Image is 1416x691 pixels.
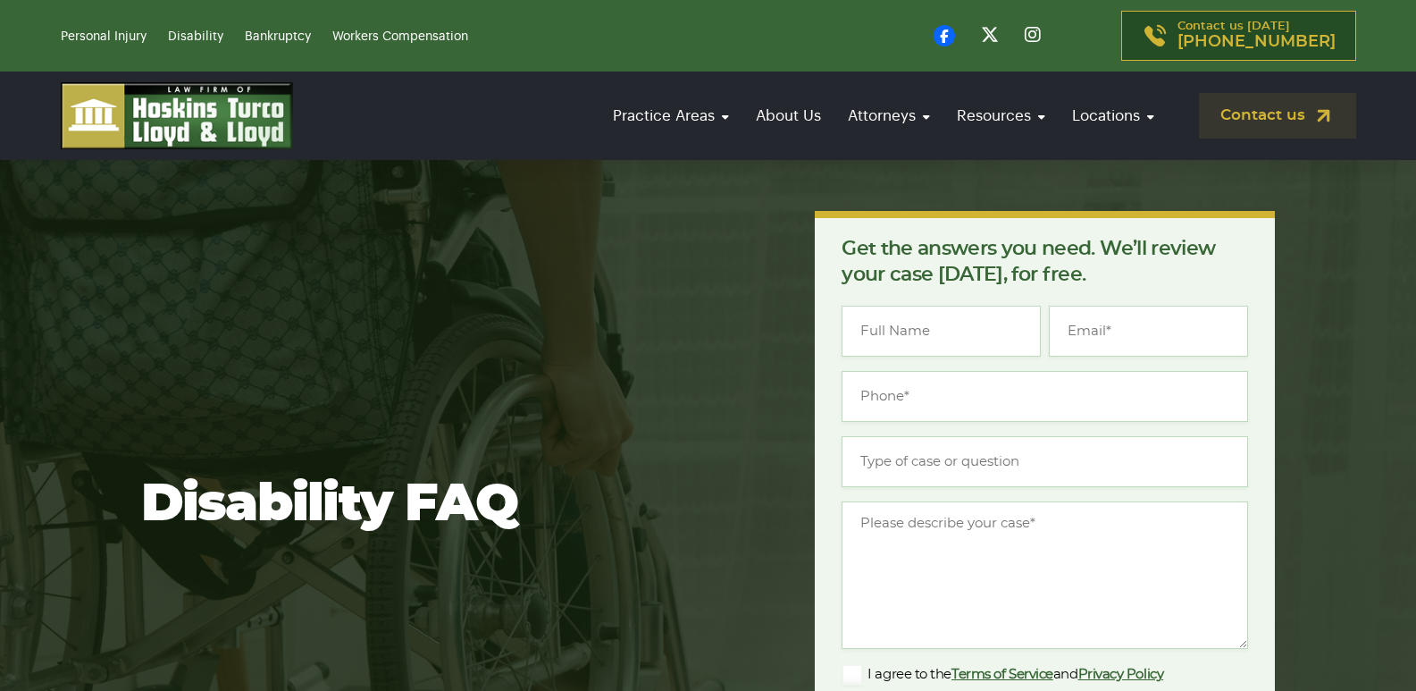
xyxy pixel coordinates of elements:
[1177,21,1336,51] p: Contact us [DATE]
[842,371,1248,422] input: Phone*
[951,668,1053,681] a: Terms of Service
[141,474,758,536] h1: Disability FAQ
[842,664,1163,686] label: I agree to the and
[948,90,1054,141] a: Resources
[332,30,468,43] a: Workers Compensation
[747,90,830,141] a: About Us
[842,306,1041,357] input: Full Name
[61,82,293,149] img: logo
[1177,33,1336,51] span: [PHONE_NUMBER]
[1199,93,1356,139] a: Contact us
[839,90,939,141] a: Attorneys
[168,30,223,43] a: Disability
[1078,668,1164,681] a: Privacy Policy
[1063,90,1163,141] a: Locations
[604,90,738,141] a: Practice Areas
[842,436,1248,487] input: Type of case or question
[245,30,311,43] a: Bankruptcy
[842,236,1248,288] p: Get the answers you need. We’ll review your case [DATE], for free.
[1121,11,1356,61] a: Contact us [DATE][PHONE_NUMBER]
[1049,306,1248,357] input: Email*
[61,30,147,43] a: Personal Injury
